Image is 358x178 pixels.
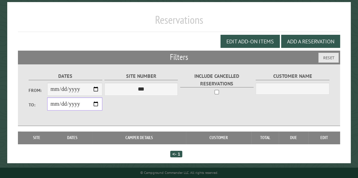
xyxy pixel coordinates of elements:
[281,35,340,48] button: Add a Reservation
[308,132,340,144] th: Edit
[29,72,102,80] label: Dates
[92,132,186,144] th: Camper Details
[186,132,251,144] th: Customer
[104,72,178,80] label: Site Number
[256,72,329,80] label: Customer Name
[140,170,218,175] small: © Campground Commander LLC. All rights reserved.
[180,72,254,87] label: Include Cancelled Reservations
[18,51,340,64] h2: Filters
[279,132,308,144] th: Due
[170,151,182,157] span: <- 1
[29,87,47,94] label: From:
[52,132,92,144] th: Dates
[318,53,339,63] button: Reset
[29,102,47,108] label: To:
[21,132,52,144] th: Site
[251,132,279,144] th: Total
[18,13,340,32] h1: Reservations
[221,35,280,48] button: Edit Add-on Items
